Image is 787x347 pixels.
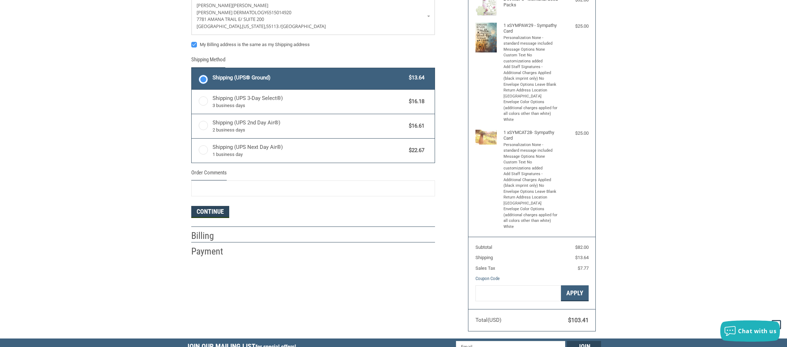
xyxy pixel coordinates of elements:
[191,56,225,67] legend: Shipping Method
[475,285,561,301] input: Gift Certificate or Coupon Code
[213,127,406,134] span: 2 business days
[213,143,406,158] span: Shipping (UPS Next Day Air®)
[560,130,589,137] div: $25.00
[475,265,495,271] span: Sales Tax
[503,206,558,230] li: Envelope Color Options (additional charges applied for all colors other than white) White
[503,142,558,154] li: Personalization None - standard message included
[503,88,558,99] li: Return Address Location [GEOGRAPHIC_DATA]
[503,189,558,195] li: Envelope Options Leave Blank
[503,159,558,171] li: Custom Text No customizations added
[191,169,227,180] legend: Order Comments
[503,35,558,47] li: Personalization None - standard message included
[578,265,589,271] span: $7.77
[503,154,558,160] li: Message Options None
[503,171,558,189] li: Add Staff Signatures - Additional Charges Applied (black imprint only) No
[475,255,493,260] span: Shipping
[405,146,424,155] span: $22.67
[241,16,264,22] span: / Suite 200
[503,47,558,53] li: Message Options None
[197,16,241,22] span: 7781 Amana Trail E
[503,23,558,34] h4: 1 x SYMPAW29 - Sympathy Card
[232,2,268,9] span: [PERSON_NAME]
[191,230,233,242] h2: Billing
[720,320,780,342] button: Chat with us
[191,206,229,218] button: Continue
[405,74,424,82] span: $13.64
[213,119,406,134] span: Shipping (UPS 2nd Day Air®)
[575,245,589,250] span: $82.00
[503,82,558,88] li: Envelope Options Leave Blank
[503,195,558,206] li: Return Address Location [GEOGRAPHIC_DATA]
[191,42,435,47] label: My Billing address is the same as my Shipping address
[475,317,501,323] span: Total (USD)
[266,9,291,16] span: 6515014920
[475,276,500,281] a: Coupon Code
[405,122,424,130] span: $16.61
[503,99,558,123] li: Envelope Color Options (additional charges applied for all colors other than white) White
[197,23,242,29] span: [GEOGRAPHIC_DATA],
[560,23,589,30] div: $25.00
[503,64,558,82] li: Add Staff Signatures - Additional Charges Applied (black imprint only) No
[191,246,233,257] h2: Payment
[281,23,326,29] span: [GEOGRAPHIC_DATA]
[738,327,776,335] span: Chat with us
[213,74,406,82] span: Shipping (UPS® Ground)
[561,285,589,301] button: Apply
[503,52,558,64] li: Custom Text No customizations added
[503,130,558,141] h4: 1 x SYMCAT28- Sympathy Card
[266,23,281,29] span: 55113 /
[213,151,406,158] span: 1 business day
[197,2,232,9] span: [PERSON_NAME]
[242,23,266,29] span: [US_STATE],
[213,102,406,109] span: 3 business days
[197,9,266,16] span: [PERSON_NAME] Dermatology
[568,317,589,324] span: $103.41
[213,94,406,109] span: Shipping (UPS 3-Day Select®)
[405,97,424,106] span: $16.18
[575,255,589,260] span: $13.64
[475,245,492,250] span: Subtotal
